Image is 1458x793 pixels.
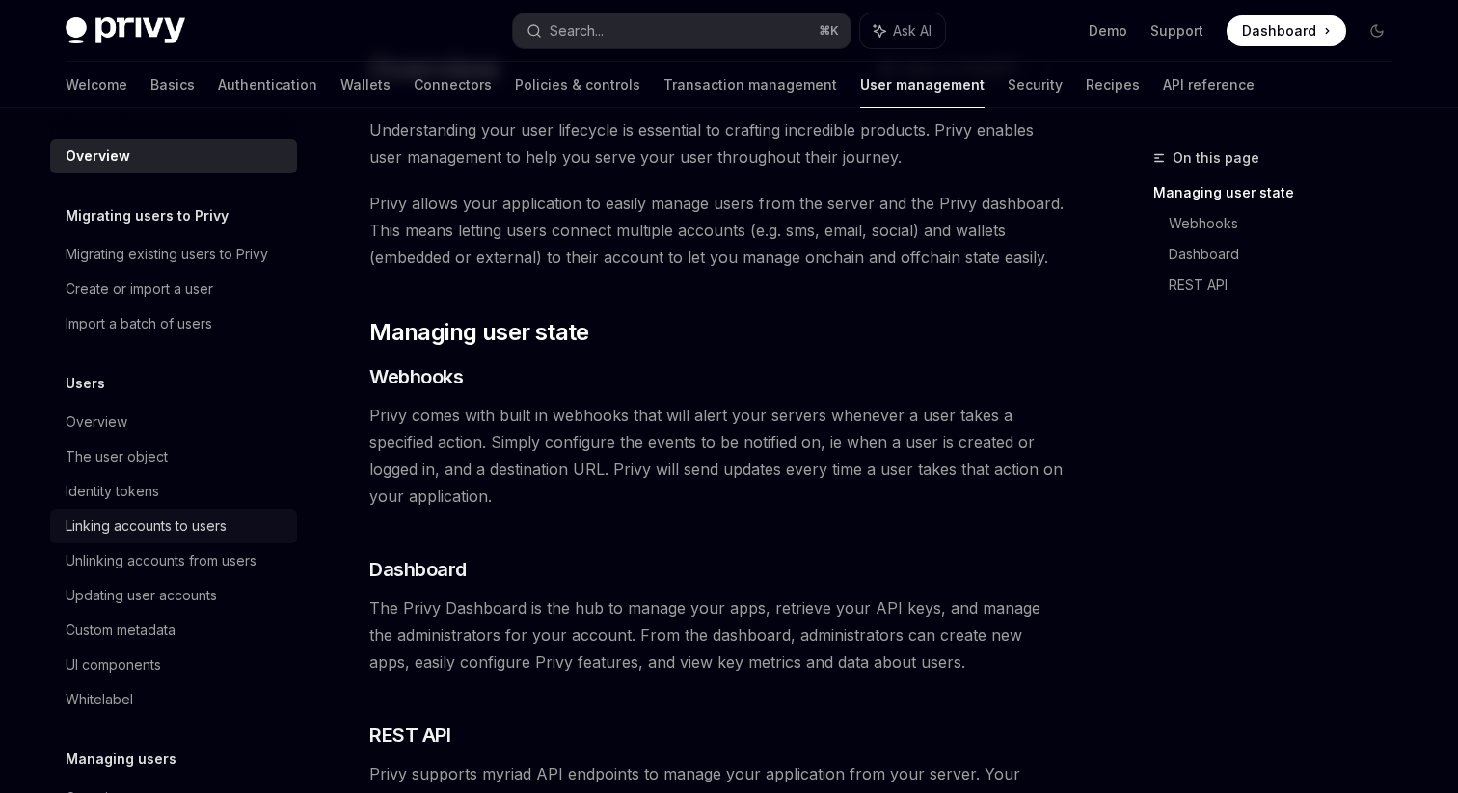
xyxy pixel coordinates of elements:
span: The Privy Dashboard is the hub to manage your apps, retrieve your API keys, and manage the admini... [369,595,1065,675]
button: Ask AI [860,13,945,48]
a: User management [860,62,985,108]
a: API reference [1163,62,1255,108]
span: Privy allows your application to easily manage users from the server and the Privy dashboard. Thi... [369,190,1065,271]
div: Whitelabel [66,688,133,711]
img: dark logo [66,17,185,44]
a: Demo [1089,21,1127,40]
a: Authentication [218,62,317,108]
h5: Migrating users to Privy [66,204,229,227]
a: Identity tokens [50,474,297,509]
a: Connectors [414,62,492,108]
a: The user object [50,439,297,474]
h5: Users [66,372,105,395]
div: Search... [550,19,604,42]
a: Policies & controls [515,62,640,108]
a: Basics [150,62,195,108]
span: Webhooks [369,363,463,390]
div: Unlinking accounts from users [66,549,256,572]
a: Security [1008,62,1063,108]
button: Toggle dark mode [1362,15,1392,46]
a: Overview [50,139,297,173]
span: Dashboard [369,556,467,583]
div: Migrating existing users to Privy [66,243,268,266]
a: Support [1150,21,1203,40]
a: Unlinking accounts from users [50,543,297,578]
a: Updating user accounts [50,578,297,613]
a: Recipes [1086,62,1140,108]
a: Import a batch of users [50,306,297,341]
a: Welcome [66,62,127,108]
a: Transaction management [663,62,837,108]
span: REST API [369,722,450,749]
a: UI components [50,648,297,682]
div: Identity tokens [66,480,159,503]
div: Overview [66,145,130,168]
a: Create or import a user [50,272,297,306]
div: Import a batch of users [66,312,212,335]
a: Linking accounts to users [50,509,297,543]
a: Whitelabel [50,682,297,717]
a: Overview [50,405,297,439]
a: Dashboard [1169,239,1408,270]
a: REST API [1169,270,1408,301]
div: UI components [66,653,161,676]
button: Search...⌘K [513,13,850,48]
div: Overview [66,410,127,434]
div: Create or import a user [66,278,213,301]
div: Custom metadata [66,619,175,642]
a: Dashboard [1227,15,1346,46]
div: Updating user accounts [66,584,217,607]
div: The user object [66,445,168,468]
span: ⌘ K [819,23,839,39]
a: Webhooks [1169,208,1408,239]
a: Migrating existing users to Privy [50,237,297,272]
span: Dashboard [1242,21,1316,40]
span: Ask AI [893,21,931,40]
span: Privy comes with built in webhooks that will alert your servers whenever a user takes a specified... [369,402,1065,510]
a: Custom metadata [50,613,297,648]
div: Linking accounts to users [66,515,227,538]
a: Managing user state [1153,177,1408,208]
span: Managing user state [369,317,589,348]
a: Wallets [340,62,391,108]
span: Understanding your user lifecycle is essential to crafting incredible products. Privy enables use... [369,117,1065,171]
h5: Managing users [66,748,176,771]
span: On this page [1173,146,1259,170]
